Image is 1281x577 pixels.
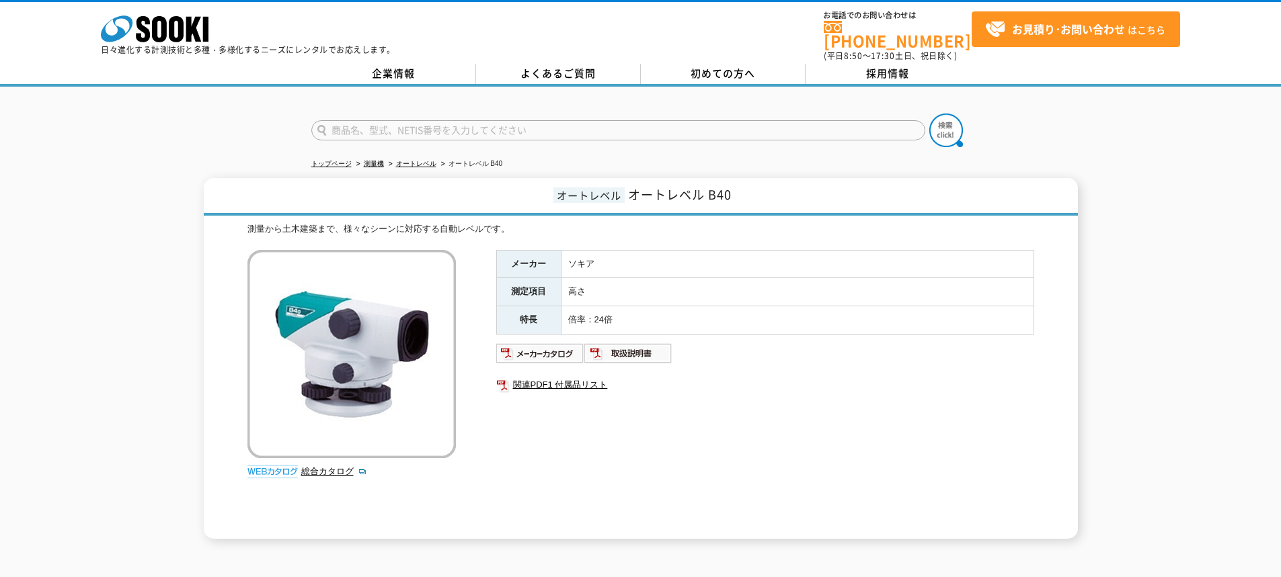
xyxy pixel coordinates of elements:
a: 採用情報 [806,64,970,84]
p: 日々進化する計測技術と多種・多様化するニーズにレンタルでお応えします。 [101,46,395,54]
a: 取扱説明書 [584,351,672,361]
td: 倍率：24倍 [561,306,1034,335]
span: 8:50 [844,50,863,62]
a: 関連PDF1 付属品リスト [496,376,1034,394]
img: webカタログ [247,465,298,478]
a: 初めての方へ [641,64,806,84]
span: オートレベル B40 [628,185,732,204]
th: メーカー [496,250,561,278]
strong: お見積り･お問い合わせ [1012,21,1125,37]
img: btn_search.png [929,114,963,147]
a: メーカーカタログ [496,351,584,361]
th: 測定項目 [496,278,561,306]
input: 商品名、型式、NETIS番号を入力してください [311,120,925,140]
img: 取扱説明書 [584,343,672,364]
li: オートレベル B40 [438,157,503,171]
a: 総合カタログ [301,466,367,476]
th: 特長 [496,306,561,335]
a: [PHONE_NUMBER] [824,21,972,48]
a: トップページ [311,160,352,167]
td: 高さ [561,278,1034,306]
img: メーカーカタログ [496,343,584,364]
span: 初めての方へ [691,66,755,81]
a: お見積り･お問い合わせはこちら [972,11,1180,47]
a: 測量機 [364,160,384,167]
td: ソキア [561,250,1034,278]
a: 企業情報 [311,64,476,84]
span: オートレベル [553,187,625,203]
div: 測量から土木建築まで、様々なシーンに対応する自動レベルです。 [247,222,1034,236]
span: (平日 ～ 土日、祝日除く) [824,50,957,62]
span: 17:30 [871,50,895,62]
img: オートレベル B40 [247,250,456,458]
a: オートレベル [396,160,436,167]
span: お電話でのお問い合わせは [824,11,972,19]
span: はこちら [985,19,1165,40]
a: よくあるご質問 [476,64,641,84]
